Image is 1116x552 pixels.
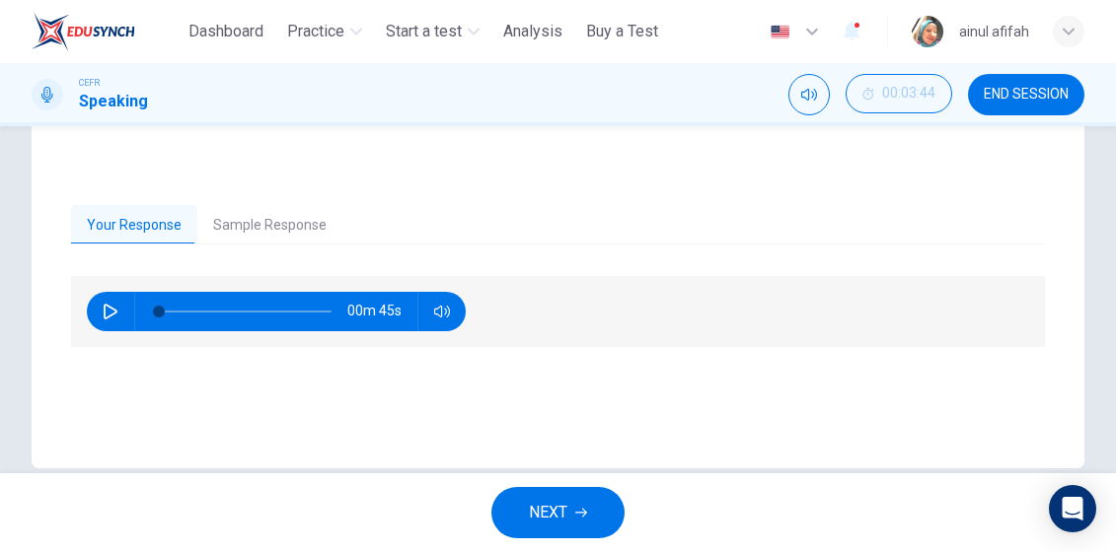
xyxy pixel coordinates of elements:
[491,487,625,538] button: NEXT
[378,14,487,49] button: Start a test
[912,16,943,47] img: Profile picture
[768,25,792,39] img: en
[197,205,342,246] button: Sample Response
[846,74,952,113] button: 00:03:44
[279,14,370,49] button: Practice
[287,20,344,43] span: Practice
[71,205,1045,246] div: basic tabs example
[79,90,148,113] h1: Speaking
[578,14,666,49] button: Buy a Test
[846,74,952,115] div: Hide
[882,86,935,102] span: 00:03:44
[529,499,567,526] span: NEXT
[968,74,1084,115] button: END SESSION
[984,87,1069,103] span: END SESSION
[347,292,417,331] span: 00m 45s
[788,74,830,115] div: Mute
[386,20,462,43] span: Start a test
[181,14,271,49] button: Dashboard
[1049,485,1096,532] div: Open Intercom Messenger
[188,20,263,43] span: Dashboard
[32,12,181,51] a: ELTC logo
[959,20,1029,43] div: ainul afifah
[32,12,135,51] img: ELTC logo
[495,14,570,49] button: Analysis
[79,76,100,90] span: CEFR
[71,205,197,246] button: Your Response
[586,20,658,43] span: Buy a Test
[503,20,562,43] span: Analysis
